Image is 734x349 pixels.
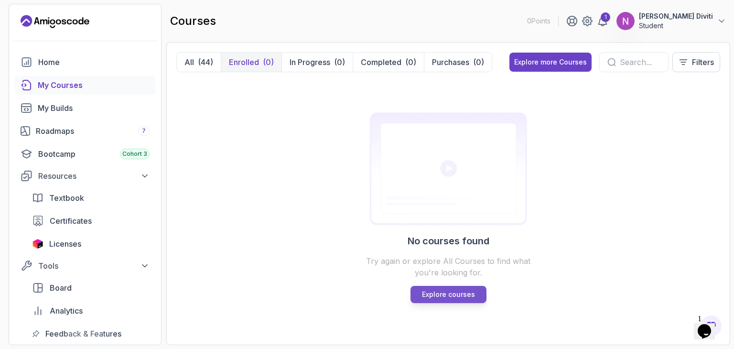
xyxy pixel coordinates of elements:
p: Filters [692,56,714,68]
a: 1 [597,15,608,27]
div: Tools [38,260,150,272]
span: Licenses [49,238,81,250]
div: Bootcamp [38,148,150,160]
a: feedback [26,324,155,343]
img: user profile image [616,12,635,30]
button: Enrolled(0) [221,53,281,72]
p: Explore courses [422,290,475,299]
iframe: chat widget [694,311,724,339]
a: roadmaps [15,121,155,141]
a: textbook [26,188,155,207]
img: jetbrains icon [32,239,43,249]
a: courses [15,76,155,95]
a: Explore courses [410,286,486,303]
button: Resources [15,167,155,185]
a: analytics [26,301,155,320]
span: Textbook [49,192,84,204]
span: Analytics [50,305,83,316]
a: licenses [26,234,155,253]
div: (0) [263,56,274,68]
a: bootcamp [15,144,155,164]
div: (0) [334,56,345,68]
span: Cohort 3 [122,150,147,158]
span: 7 [142,127,146,135]
div: (44) [198,56,213,68]
button: In Progress(0) [281,53,353,72]
p: [PERSON_NAME] Diviti [639,11,713,21]
div: (0) [405,56,416,68]
a: home [15,53,155,72]
p: Completed [361,56,401,68]
div: My Courses [38,79,150,91]
p: Try again or explore All Courses to find what you're looking for. [356,255,540,278]
p: Enrolled [229,56,259,68]
img: Certificates empty-state [356,112,540,227]
p: All [184,56,194,68]
div: Home [38,56,150,68]
div: Resources [38,170,150,182]
button: Completed(0) [353,53,424,72]
p: Purchases [432,56,469,68]
div: Explore more Courses [514,57,587,67]
p: 0 Points [527,16,550,26]
h2: courses [170,13,216,29]
button: All(44) [177,53,221,72]
a: builds [15,98,155,118]
button: Filters [672,52,720,72]
span: Feedback & Features [45,328,121,339]
span: Certificates [50,215,92,227]
h2: No courses found [408,234,489,248]
a: Landing page [21,14,89,29]
button: Explore more Courses [509,53,592,72]
p: In Progress [290,56,330,68]
div: My Builds [38,102,150,114]
div: (0) [473,56,484,68]
a: board [26,278,155,297]
p: Student [639,21,713,31]
span: Board [50,282,72,294]
button: Purchases(0) [424,53,492,72]
button: Tools [15,257,155,274]
a: certificates [26,211,155,230]
input: Search... [620,56,660,68]
div: Roadmaps [36,125,150,137]
div: 1 [601,12,610,22]
button: user profile image[PERSON_NAME] DivitiStudent [616,11,726,31]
